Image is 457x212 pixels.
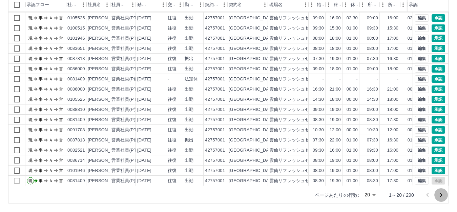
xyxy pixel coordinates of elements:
div: [PERSON_NAME] [88,35,125,42]
div: 出勤 [185,66,193,72]
button: 編集 [415,116,429,123]
div: 01:00 [347,56,358,62]
div: 00:00 [408,86,419,93]
text: 営 [59,26,63,31]
div: 16:30 [313,86,324,93]
div: 42757001 [205,25,225,32]
div: 0086000 [67,86,85,93]
div: 雲仙リフレッシュセンターオバマ [269,56,336,62]
button: 編集 [415,106,429,113]
button: 編集 [415,177,429,185]
text: 事 [39,107,43,112]
div: 01:00 [347,107,358,113]
button: 編集 [415,55,429,62]
text: 現 [28,36,33,41]
text: 事 [39,97,43,102]
text: 営 [59,56,63,61]
div: 往復 [168,96,176,103]
div: 営業社員(PT契約) [111,45,147,52]
div: [PERSON_NAME] [88,107,125,113]
text: Ａ [49,117,53,122]
div: 往復 [168,56,176,62]
div: 営業社員(P契約) [111,117,144,123]
div: 00:00 [347,86,358,93]
button: 承認 [432,147,445,154]
button: 承認 [432,75,445,83]
div: 09:00 [367,107,378,113]
div: 0086000 [67,66,85,72]
text: 現 [28,97,33,102]
div: 雲仙リフレッシュセンターオバマ [269,66,336,72]
text: Ａ [49,87,53,92]
text: 事 [39,87,43,92]
div: [PERSON_NAME] [88,127,125,133]
div: 10:30 [313,127,324,133]
button: 承認 [432,136,445,144]
div: 18:00 [330,45,341,52]
button: 編集 [415,157,429,164]
div: 42757001 [205,127,225,133]
div: 雲仙リフレッシュセンターオバマ [269,127,336,133]
button: 編集 [415,65,429,73]
div: [DATE] [137,76,151,82]
div: - [377,76,378,82]
div: 出勤 [185,45,193,52]
div: 19:00 [330,117,341,123]
div: 42757001 [205,96,225,103]
div: [GEOGRAPHIC_DATA] [229,127,275,133]
div: 往復 [168,66,176,72]
div: [GEOGRAPHIC_DATA] [229,117,275,123]
div: - [323,76,324,82]
div: 01:00 [347,66,358,72]
div: 19:00 [330,56,341,62]
button: 編集 [415,96,429,103]
div: [DATE] [137,15,151,21]
div: - [397,76,398,82]
div: 営業社員(P契約) [111,56,144,62]
div: 01:00 [347,25,358,32]
div: - [168,76,169,82]
button: 編集 [415,85,429,93]
text: 営 [59,16,63,20]
div: 02:30 [408,15,419,21]
div: [DATE] [137,86,151,93]
div: 12:00 [387,127,398,133]
div: 14:30 [367,96,378,103]
div: 0088810 [67,107,85,113]
div: 18:00 [330,35,341,42]
div: 09:30 [367,25,378,32]
div: 42757001 [205,76,225,82]
div: [PERSON_NAME] [88,45,125,52]
div: 42757001 [205,66,225,72]
div: 雲仙リフレッシュセンターオバマ [269,86,336,93]
button: 編集 [415,75,429,83]
div: 15:30 [387,25,398,32]
text: 事 [39,77,43,81]
div: 営業社員(P契約) [111,76,144,82]
div: 01:00 [347,35,358,42]
text: 現 [28,26,33,31]
div: [DATE] [137,127,151,133]
div: 往復 [168,127,176,133]
div: 18:00 [387,66,398,72]
button: 承認 [432,24,445,32]
div: 08:30 [313,117,324,123]
div: 21:00 [330,86,341,93]
button: 承認 [432,96,445,103]
text: 事 [39,26,43,31]
text: 現 [28,107,33,112]
div: 0087813 [67,56,85,62]
div: 12:00 [330,127,341,133]
div: [PERSON_NAME] [88,117,125,123]
div: [GEOGRAPHIC_DATA] [229,66,275,72]
div: 07:30 [313,56,324,62]
div: 雲仙リフレッシュセンターオバマ [269,76,336,82]
div: 02:30 [347,15,358,21]
div: 01:00 [408,35,419,42]
div: 0100515 [67,25,85,32]
button: 承認 [432,35,445,42]
div: 往復 [168,45,176,52]
div: 18:00 [387,96,398,103]
div: 雲仙リフレッシュセンターオバマ [269,25,336,32]
button: 承認 [432,167,445,174]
